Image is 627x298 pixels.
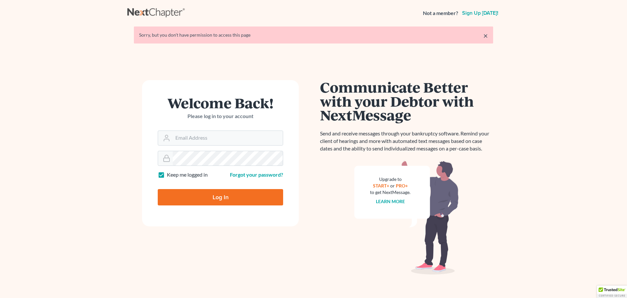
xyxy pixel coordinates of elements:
img: nextmessage_bg-59042aed3d76b12b5cd301f8e5b87938c9018125f34e5fa2b7a6b67550977c72.svg [354,160,459,275]
div: Sorry, but you don't have permission to access this page [139,32,488,38]
div: TrustedSite Certified [597,286,627,298]
input: Log In [158,189,283,205]
label: Keep me logged in [167,171,208,179]
a: Learn more [376,199,405,204]
span: or [390,183,395,188]
a: PRO+ [396,183,408,188]
h1: Communicate Better with your Debtor with NextMessage [320,80,493,122]
a: Sign up [DATE]! [461,10,500,16]
p: Send and receive messages through your bankruptcy software. Remind your client of hearings and mo... [320,130,493,152]
a: × [483,32,488,40]
strong: Not a member? [423,9,458,17]
h1: Welcome Back! [158,96,283,110]
a: Forgot your password? [230,171,283,178]
a: START+ [373,183,389,188]
div: to get NextMessage. [370,189,410,196]
div: Upgrade to [370,176,410,183]
input: Email Address [173,131,283,145]
p: Please log in to your account [158,113,283,120]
